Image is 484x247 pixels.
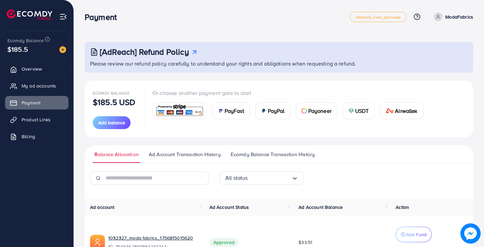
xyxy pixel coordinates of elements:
[355,107,369,115] span: USDT
[308,107,332,115] span: Payoneer
[255,102,290,119] a: cardPayPal
[155,103,204,118] img: card
[22,66,42,72] span: Overview
[7,37,44,44] span: Ecomdy Balance
[248,173,291,183] input: Search for option
[100,47,189,57] h3: [AdReach] Refund Policy
[302,108,307,114] img: card
[7,44,28,54] span: $185.5
[231,151,315,158] span: Ecomdy Balance Transaction History
[261,108,266,114] img: card
[298,239,312,246] span: $33.51
[22,82,56,89] span: My ad accounts
[406,230,427,239] p: Add Fund
[225,107,244,115] span: PayFast
[59,46,66,53] img: image
[396,227,432,242] button: Add Fund
[108,234,199,241] a: 1032327_moda fabrics_1756815015620
[5,79,68,93] a: My ad accounts
[5,130,68,143] a: Billing
[209,238,238,247] span: Approved
[220,171,304,185] div: Search for option
[350,12,406,22] a: adreach_new_package
[5,113,68,126] a: Product Links
[348,108,354,114] img: card
[225,173,248,183] span: All status
[7,9,52,20] img: logo
[90,204,115,211] span: Ad account
[386,108,394,114] img: card
[149,151,221,158] span: Ad Account Transaction History
[152,89,429,97] p: Or choose another payment gate to start
[93,116,131,129] button: Add balance
[22,116,51,123] span: Product Links
[212,102,250,119] a: cardPayFast
[5,96,68,109] a: Payment
[296,102,337,119] a: cardPayoneer
[85,12,122,22] h3: Payment
[90,59,469,68] p: Please review our refund policy carefully to understand your rights and obligations when requesti...
[268,107,285,115] span: PayPal
[5,62,68,76] a: Overview
[355,15,401,19] span: adreach_new_package
[431,13,473,21] a: ModaFabrics
[209,204,249,211] span: Ad Account Status
[93,90,130,96] span: Ecomdy Balance
[152,102,207,119] a: card
[380,102,423,119] a: cardAirwallex
[445,13,473,21] p: ModaFabrics
[22,133,35,140] span: Billing
[395,107,417,115] span: Airwallex
[94,151,139,158] span: Balance Allocation
[460,223,480,243] img: image
[22,99,40,106] span: Payment
[59,13,67,21] img: menu
[396,204,409,211] span: Action
[343,102,375,119] a: cardUSDT
[218,108,223,114] img: card
[298,204,343,211] span: Ad Account Balance
[93,98,136,106] p: $185.5 USD
[98,119,125,126] span: Add balance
